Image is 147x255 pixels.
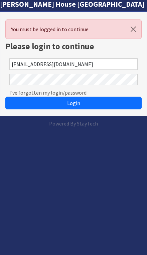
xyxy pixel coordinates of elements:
[5,97,142,109] button: Login
[67,100,80,106] span: Login
[9,89,87,97] a: I've forgotten my login/password
[5,42,142,51] h1: Please login to continue
[9,58,138,70] input: Email
[5,19,142,39] div: You must be logged in to continue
